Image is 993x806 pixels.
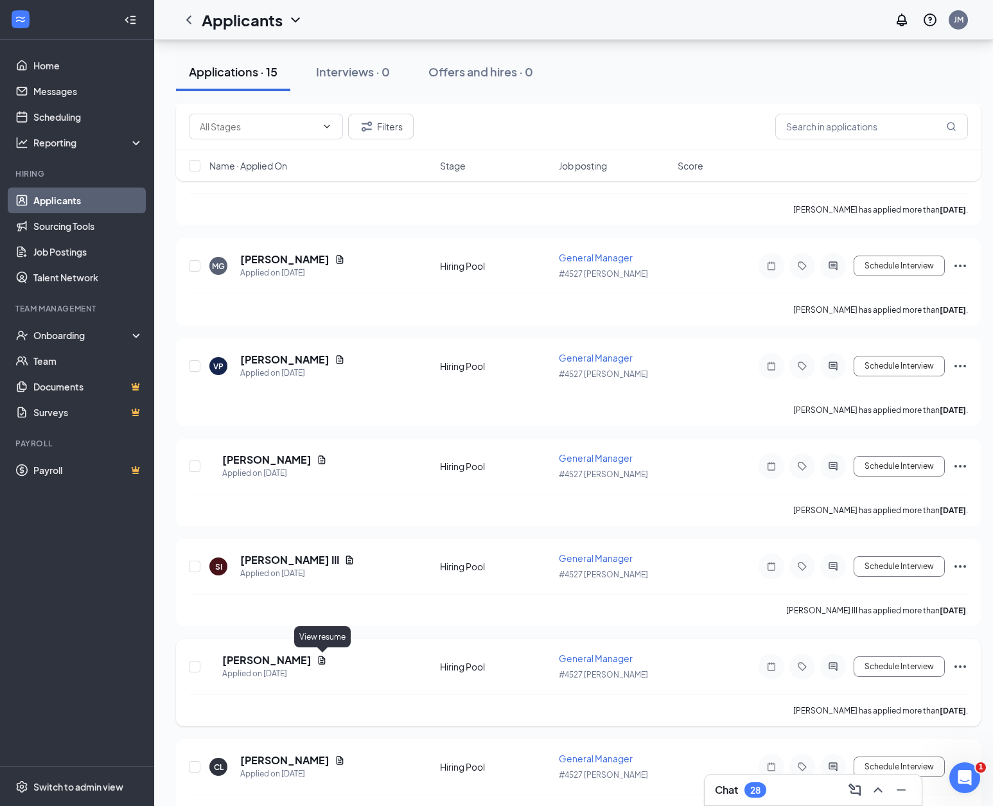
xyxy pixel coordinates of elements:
div: Applied on [DATE] [240,367,345,380]
div: View resume [294,626,351,647]
button: ChevronUp [868,780,888,800]
svg: Tag [795,361,810,371]
svg: Tag [795,561,810,572]
p: [PERSON_NAME] III has applied more than . [786,605,968,616]
div: Hiring Pool [440,259,551,272]
a: DocumentsCrown [33,374,143,399]
div: VP [213,361,224,372]
p: [PERSON_NAME] has applied more than . [793,304,968,315]
h5: [PERSON_NAME] [240,753,330,767]
div: Applied on [DATE] [222,667,327,680]
span: 1 [976,762,986,773]
span: Score [678,159,703,172]
svg: UserCheck [15,329,28,342]
div: CL [214,762,224,773]
h5: [PERSON_NAME] [240,252,330,267]
svg: ActiveChat [825,361,841,371]
div: SI [215,561,222,572]
svg: ChevronDown [288,12,303,28]
b: [DATE] [940,606,966,615]
svg: Ellipses [953,258,968,274]
iframe: Intercom live chat [949,762,980,793]
div: Reporting [33,136,144,149]
span: #4527 [PERSON_NAME] [559,670,648,679]
span: #4527 [PERSON_NAME] [559,269,648,279]
b: [DATE] [940,205,966,215]
div: MG [212,261,225,272]
a: Scheduling [33,104,143,130]
svg: ComposeMessage [847,782,863,798]
a: Applicants [33,188,143,213]
p: [PERSON_NAME] has applied more than . [793,204,968,215]
button: Schedule Interview [854,556,945,577]
span: General Manager [559,753,633,764]
button: Schedule Interview [854,456,945,477]
a: Home [33,53,143,78]
input: Search in applications [775,114,968,139]
svg: Document [335,355,345,365]
svg: Collapse [124,13,137,26]
svg: ChevronLeft [181,12,197,28]
span: Name · Applied On [209,159,287,172]
svg: ActiveChat [825,661,841,672]
button: Schedule Interview [854,356,945,376]
svg: WorkstreamLogo [14,13,27,26]
svg: ActiveChat [825,762,841,772]
span: General Manager [559,252,633,263]
div: Hiring [15,168,141,179]
button: Minimize [891,780,911,800]
svg: Document [344,555,355,565]
svg: Document [317,455,327,465]
a: Talent Network [33,265,143,290]
div: Hiring Pool [440,660,551,673]
button: Schedule Interview [854,656,945,677]
svg: ChevronUp [870,782,886,798]
div: Hiring Pool [440,560,551,573]
div: Onboarding [33,329,132,342]
svg: Note [764,361,779,371]
p: [PERSON_NAME] has applied more than . [793,705,968,716]
b: [DATE] [940,505,966,515]
svg: Document [335,254,345,265]
svg: Note [764,762,779,772]
input: All Stages [200,119,317,134]
div: Team Management [15,303,141,314]
div: Hiring Pool [440,760,551,773]
a: SurveysCrown [33,399,143,425]
svg: Minimize [893,782,909,798]
span: General Manager [559,552,633,564]
b: [DATE] [940,305,966,315]
svg: QuestionInfo [922,12,938,28]
svg: ActiveChat [825,561,841,572]
svg: Note [764,261,779,271]
div: Switch to admin view [33,780,123,793]
button: ComposeMessage [845,780,865,800]
b: [DATE] [940,405,966,415]
svg: Tag [795,261,810,271]
h3: Chat [715,783,738,797]
div: Hiring Pool [440,460,551,473]
svg: Note [764,461,779,471]
div: Applied on [DATE] [222,467,327,480]
svg: ChevronDown [322,121,332,132]
span: Stage [440,159,466,172]
svg: Filter [359,119,374,134]
svg: Analysis [15,136,28,149]
span: General Manager [559,352,633,364]
svg: Tag [795,461,810,471]
button: Schedule Interview [854,256,945,276]
span: #4527 [PERSON_NAME] [559,369,648,379]
div: Interviews · 0 [316,64,390,80]
div: Offers and hires · 0 [428,64,533,80]
svg: Document [317,655,327,665]
h5: [PERSON_NAME] [222,653,312,667]
span: #4527 [PERSON_NAME] [559,469,648,479]
span: #4527 [PERSON_NAME] [559,770,648,780]
h5: [PERSON_NAME] [222,453,312,467]
svg: Tag [795,661,810,672]
svg: Ellipses [953,358,968,374]
button: Schedule Interview [854,757,945,777]
div: Payroll [15,438,141,449]
svg: Settings [15,780,28,793]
